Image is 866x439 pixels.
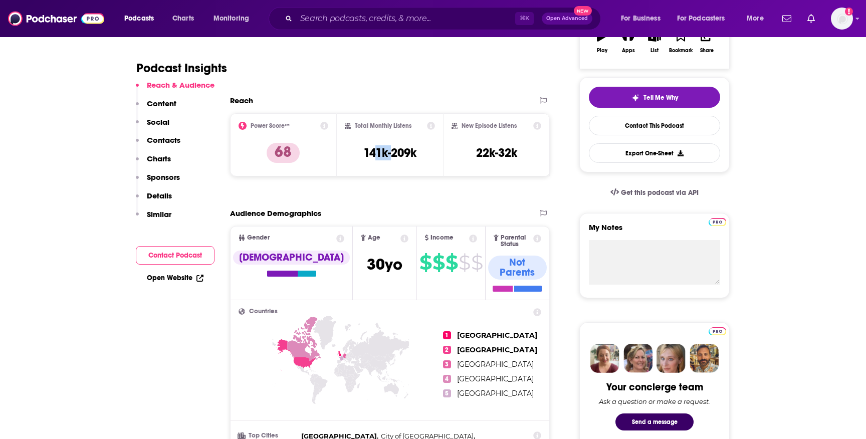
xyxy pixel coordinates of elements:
[117,11,167,27] button: open menu
[443,346,451,354] span: 2
[606,381,703,393] div: Your concierge team
[614,11,673,27] button: open menu
[166,11,200,27] a: Charts
[267,143,300,163] p: 68
[147,135,180,145] p: Contacts
[651,48,659,54] div: List
[230,96,253,105] h2: Reach
[459,255,470,271] span: $
[643,94,678,102] span: Tell Me Why
[296,11,515,27] input: Search podcasts, credits, & more...
[457,374,534,383] span: [GEOGRAPHIC_DATA]
[599,397,710,405] div: Ask a question or make a request.
[590,344,619,373] img: Sydney Profile
[641,24,668,60] button: List
[623,344,653,373] img: Barbara Profile
[147,274,203,282] a: Open Website
[278,7,610,30] div: Search podcasts, credits, & more...
[615,413,694,430] button: Send a message
[419,255,431,271] span: $
[668,24,694,60] button: Bookmark
[740,11,776,27] button: open menu
[147,209,171,219] p: Similar
[247,235,270,241] span: Gender
[233,251,350,265] div: [DEMOGRAPHIC_DATA]
[542,13,592,25] button: Open AdvancedNew
[136,191,172,209] button: Details
[845,8,853,16] svg: Add a profile image
[671,11,740,27] button: open menu
[709,216,726,226] a: Pro website
[700,48,714,54] div: Share
[124,12,154,26] span: Podcasts
[136,117,169,136] button: Social
[443,389,451,397] span: 5
[709,326,726,335] a: Pro website
[136,246,214,265] button: Contact Podcast
[457,345,537,354] span: [GEOGRAPHIC_DATA]
[589,223,720,240] label: My Notes
[136,172,180,191] button: Sponsors
[546,16,588,21] span: Open Advanced
[501,235,532,248] span: Parental Status
[621,188,699,197] span: Get this podcast via API
[443,331,451,339] span: 1
[462,122,517,129] h2: New Episode Listens
[430,235,454,241] span: Income
[172,12,194,26] span: Charts
[367,255,402,274] span: 30 yo
[831,8,853,30] span: Logged in as Pickaxe
[669,48,693,54] div: Bookmark
[602,180,707,205] a: Get this podcast via API
[136,154,171,172] button: Charts
[432,255,445,271] span: $
[443,375,451,383] span: 4
[8,9,104,28] img: Podchaser - Follow, Share and Rate Podcasts
[488,256,547,280] div: Not Parents
[657,344,686,373] img: Jules Profile
[515,12,534,25] span: ⌘ K
[251,122,290,129] h2: Power Score™
[147,191,172,200] p: Details
[136,209,171,228] button: Similar
[136,99,176,117] button: Content
[476,145,517,160] h3: 22k-32k
[709,327,726,335] img: Podchaser Pro
[677,12,725,26] span: For Podcasters
[147,154,171,163] p: Charts
[368,235,380,241] span: Age
[213,12,249,26] span: Monitoring
[206,11,262,27] button: open menu
[589,87,720,108] button: tell me why sparkleTell Me Why
[471,255,483,271] span: $
[147,99,176,108] p: Content
[249,308,278,315] span: Countries
[694,24,720,60] button: Share
[355,122,411,129] h2: Total Monthly Listens
[457,331,537,340] span: [GEOGRAPHIC_DATA]
[239,432,297,439] h3: Top Cities
[778,10,795,27] a: Show notifications dropdown
[443,360,451,368] span: 3
[589,143,720,163] button: Export One-Sheet
[615,24,641,60] button: Apps
[446,255,458,271] span: $
[230,208,321,218] h2: Audience Demographics
[136,135,180,154] button: Contacts
[147,117,169,127] p: Social
[831,8,853,30] button: Show profile menu
[136,80,214,99] button: Reach & Audience
[747,12,764,26] span: More
[621,12,661,26] span: For Business
[622,48,635,54] div: Apps
[457,360,534,369] span: [GEOGRAPHIC_DATA]
[147,172,180,182] p: Sponsors
[597,48,607,54] div: Play
[690,344,719,373] img: Jon Profile
[457,389,534,398] span: [GEOGRAPHIC_DATA]
[589,116,720,135] a: Contact This Podcast
[147,80,214,90] p: Reach & Audience
[831,8,853,30] img: User Profile
[574,6,592,16] span: New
